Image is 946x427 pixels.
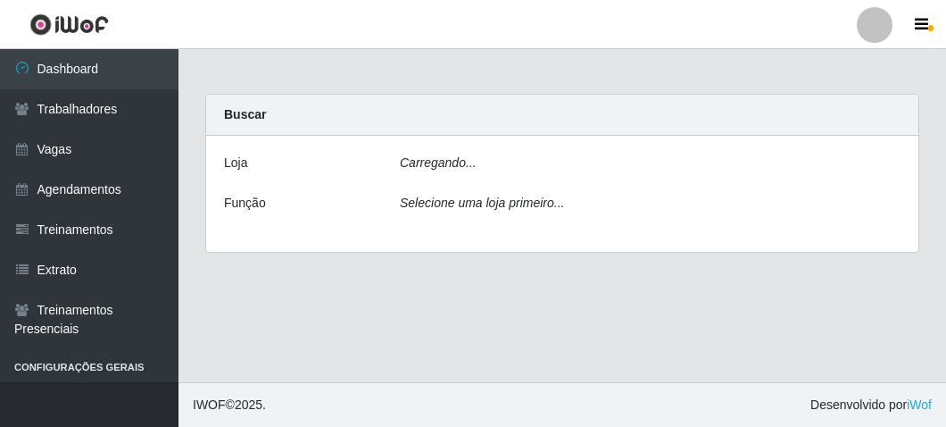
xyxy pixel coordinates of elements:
label: Loja [224,154,247,172]
span: IWOF [193,398,226,412]
i: Carregando... [400,155,477,170]
span: © 2025 . [193,396,266,414]
strong: Buscar [224,107,266,121]
a: iWof [907,398,932,412]
label: Função [224,194,266,213]
i: Selecione uma loja primeiro... [400,196,564,210]
span: Desenvolvido por [810,396,932,414]
img: CoreUI Logo [29,13,109,36]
